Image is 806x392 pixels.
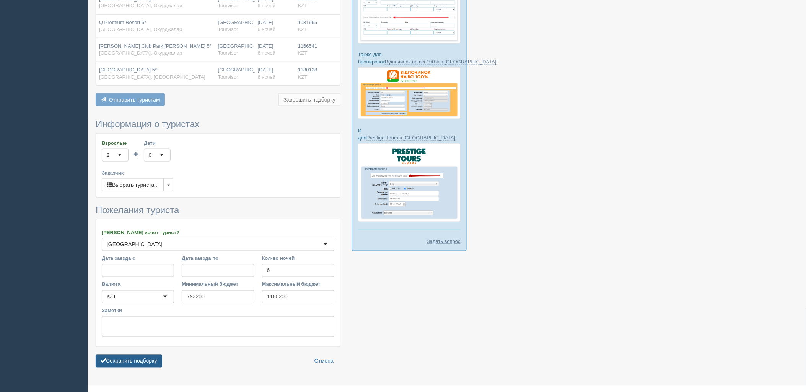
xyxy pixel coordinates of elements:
[258,74,275,80] span: 6 ночей
[258,3,275,8] span: 6 ночей
[102,255,174,262] label: Дата заезда с
[218,66,252,81] div: [GEOGRAPHIC_DATA]
[107,293,116,301] div: KZT
[298,19,318,25] span: 1031965
[102,139,129,147] label: Взрослые
[218,43,252,57] div: [GEOGRAPHIC_DATA]
[102,307,334,314] label: Заметки
[144,139,171,147] label: Дети
[96,205,179,215] span: Пожелания туриста
[102,281,174,288] label: Валюта
[298,26,308,32] span: KZT
[262,255,334,262] label: Кол-во ночей
[366,135,455,141] a: Prestige Tours в [GEOGRAPHIC_DATA]
[298,3,308,8] span: KZT
[107,151,109,159] div: 2
[182,281,254,288] label: Минимальный бюджет
[358,143,461,222] img: prestige-tours-booking-form-crm-for-travel-agents.png
[218,19,252,33] div: [GEOGRAPHIC_DATA]
[298,50,308,56] span: KZT
[298,43,318,49] span: 1166541
[149,151,151,159] div: 0
[385,59,496,65] a: Відпочинок на всі 100% в [GEOGRAPHIC_DATA]
[99,50,182,56] span: [GEOGRAPHIC_DATA], Окурджалар
[96,119,340,129] h3: Информация о туристах
[96,93,165,106] button: Отправить туристам
[218,26,238,32] span: Tourvisor
[218,50,238,56] span: Tourvisor
[99,67,157,73] span: [GEOGRAPHIC_DATA] 5*
[99,43,212,49] span: [PERSON_NAME] Club Park [PERSON_NAME] 5*
[358,67,461,119] img: otdihnavse100--%D1%84%D0%BE%D1%80%D0%BC%D0%B0-%D0%B1%D1%80%D0%BE%D0%BD%D0%B8%D1%80%D0%BE%D0%B2%D0...
[358,51,461,65] p: Также для бронировок :
[427,238,461,245] a: Задать вопрос
[99,26,182,32] span: [GEOGRAPHIC_DATA], Окурджалар
[258,26,275,32] span: 6 ночей
[278,93,340,106] button: Завершить подборку
[358,127,461,141] p: И для :
[218,74,238,80] span: Tourvisor
[99,3,182,8] span: [GEOGRAPHIC_DATA], Окурджалар
[99,74,205,80] span: [GEOGRAPHIC_DATA], [GEOGRAPHIC_DATA]
[102,229,334,236] label: [PERSON_NAME] хочет турист?
[107,241,163,248] div: [GEOGRAPHIC_DATA]
[258,50,275,56] span: 6 ночей
[262,264,334,277] input: 7-10 или 7,10,14
[96,355,162,368] button: Сохранить подборку
[102,178,164,191] button: Выбрать туриста...
[182,255,254,262] label: Дата заезда по
[258,19,292,33] div: [DATE]
[309,355,339,368] a: Отмена
[298,74,308,80] span: KZT
[258,43,292,57] div: [DATE]
[262,281,334,288] label: Максимальный бюджет
[218,3,238,8] span: Tourvisor
[102,169,334,177] label: Заказчик
[298,67,318,73] span: 1180128
[109,97,160,103] span: Отправить туристам
[258,66,292,81] div: [DATE]
[99,19,147,25] span: Q Premium Resort 5*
